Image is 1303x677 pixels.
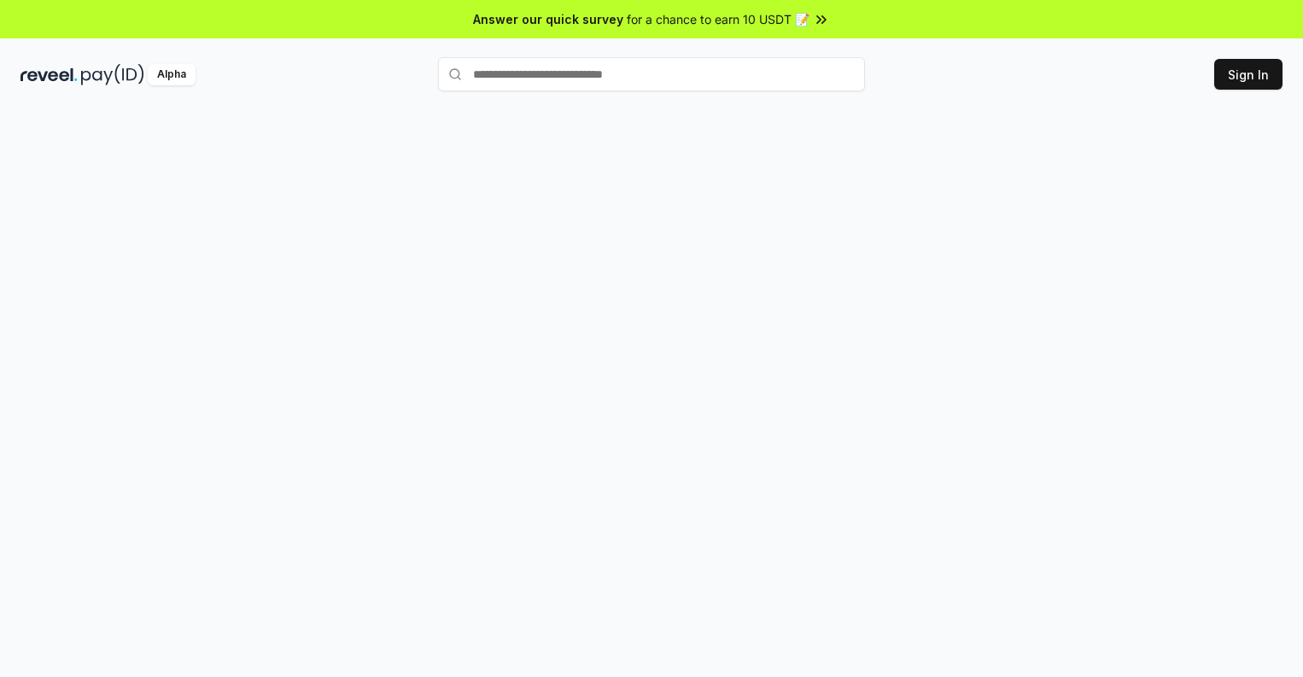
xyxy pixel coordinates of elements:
[627,10,809,28] span: for a chance to earn 10 USDT 📝
[81,64,144,85] img: pay_id
[1214,59,1283,90] button: Sign In
[20,64,78,85] img: reveel_dark
[148,64,196,85] div: Alpha
[473,10,623,28] span: Answer our quick survey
